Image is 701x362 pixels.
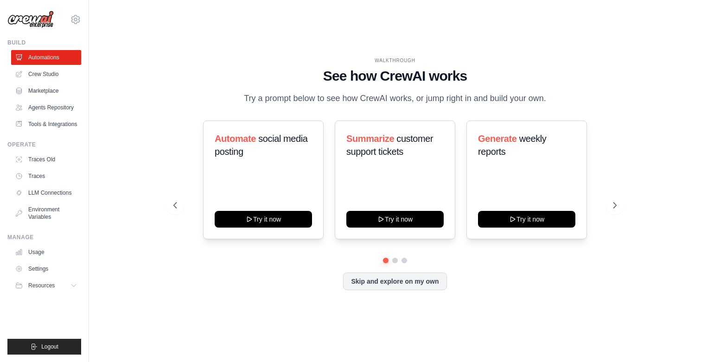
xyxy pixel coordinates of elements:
a: Usage [11,245,81,260]
span: Automate [215,133,256,144]
span: social media posting [215,133,308,157]
button: Try it now [478,211,575,228]
img: Logo [7,11,54,28]
a: Crew Studio [11,67,81,82]
a: Marketplace [11,83,81,98]
div: Manage [7,234,81,241]
a: Traces [11,169,81,184]
span: Logout [41,343,58,350]
a: LLM Connections [11,185,81,200]
p: Try a prompt below to see how CrewAI works, or jump right in and build your own. [239,92,551,105]
button: Try it now [215,211,312,228]
div: Operate [7,141,81,148]
button: Skip and explore on my own [343,273,446,290]
h1: See how CrewAI works [173,68,617,84]
span: Summarize [346,133,394,144]
button: Try it now [346,211,444,228]
a: Settings [11,261,81,276]
div: WALKTHROUGH [173,57,617,64]
span: Generate [478,133,517,144]
a: Agents Repository [11,100,81,115]
button: Logout [7,339,81,355]
button: Resources [11,278,81,293]
div: Build [7,39,81,46]
a: Automations [11,50,81,65]
a: Traces Old [11,152,81,167]
span: weekly reports [478,133,546,157]
span: customer support tickets [346,133,433,157]
a: Tools & Integrations [11,117,81,132]
a: Environment Variables [11,202,81,224]
span: Resources [28,282,55,289]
